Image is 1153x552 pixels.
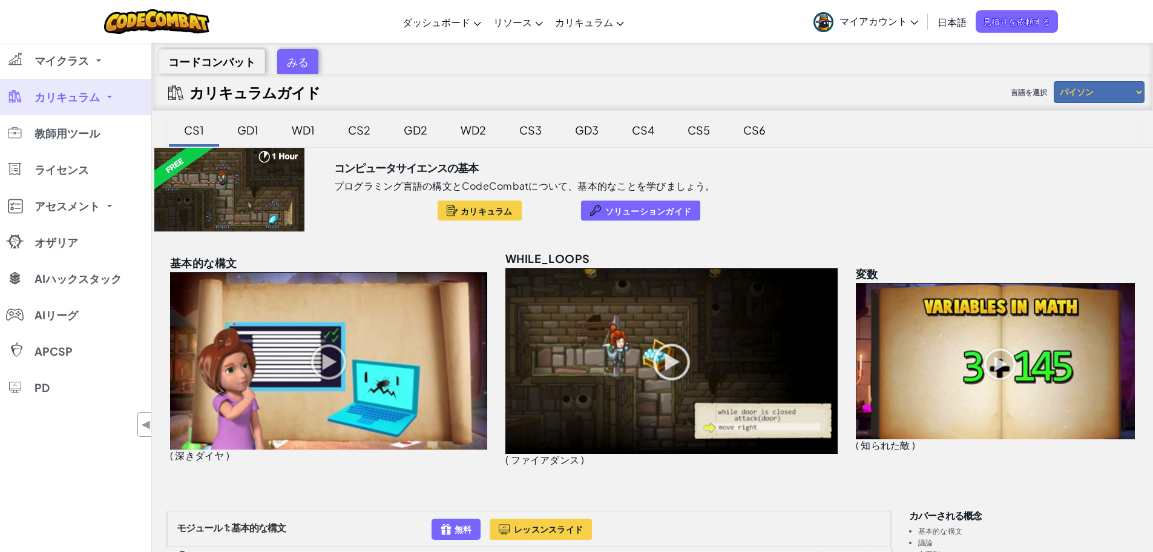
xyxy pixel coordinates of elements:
[334,179,715,192] font: プログラミング言語の構文とCodeCombatについて、基本的なことを学びましょう。
[438,201,522,221] button: カリキュラム
[334,161,478,175] font: コンピュータサイエンスの基本
[632,123,654,137] font: CS4
[493,16,532,28] font: リソース
[396,5,487,38] a: ダッシュボード
[856,267,878,281] font: 変数
[34,90,100,104] font: カリキュラム
[34,199,100,213] font: アセスメント
[983,16,1051,27] font: 見積りを依頼する
[34,126,100,140] font: 教師用ツール
[514,524,583,534] font: レッスンスライド
[461,123,486,137] font: WD2
[168,55,255,68] font: コードコンバット
[170,272,487,450] img: basic_syntax_unlocked.png
[441,522,452,536] img: IconFreeLevelv2.svg
[348,123,370,137] font: CS2
[511,453,580,466] font: ファイアダンス
[581,453,584,466] font: )
[931,5,973,38] a: 日本語
[549,5,630,38] a: カリキュラム
[34,235,78,249] font: オザリア
[743,123,766,137] font: CS6
[912,439,915,451] font: )
[976,10,1058,33] a: 見積りを依頼する
[170,256,237,270] font: 基本的な構文
[918,538,933,547] font: 議論
[575,123,599,137] font: GD3
[490,519,592,540] button: レッスンスライド
[34,271,122,285] font: AIハックスタック
[813,12,833,32] img: avatar
[34,162,89,176] font: ライセンス
[175,449,224,462] font: 深きダイヤ
[455,524,471,534] font: 無料
[189,83,320,101] font: カリキュラムガイド
[856,283,1135,439] img: variables_unlocked.png
[237,123,258,137] font: GD1
[839,15,907,27] font: マイアカウント
[402,16,470,28] font: ダッシュボード
[404,123,427,137] font: GD2
[287,55,309,68] font: みる
[861,439,910,451] font: 知られた敵
[519,123,542,137] font: CS3
[168,85,183,100] img: IconCurriculumGuide.svg
[34,381,50,394] font: PD
[226,449,229,462] font: )
[34,308,78,322] font: AIリーグ
[807,2,924,41] a: マイアカウント
[505,453,508,466] font: (
[461,205,513,216] font: カリキュラム
[231,521,286,534] font: 基本的な構文
[170,449,173,462] font: (
[856,439,859,451] font: (
[909,509,982,522] font: カバーされる概念
[224,521,229,534] font: 1:
[688,123,710,137] font: CS5
[505,251,590,265] font: while_loops
[505,268,838,454] img: while_loops_unlocked.png
[918,527,963,536] font: 基本的な構文
[1011,88,1047,97] font: 言語を選択
[104,9,210,34] img: CodeCombatのロゴ
[938,16,967,28] font: 日本語
[605,205,692,216] font: ソリューションガイド
[34,53,89,67] font: マイクラス
[177,521,222,534] font: モジュール
[292,123,315,137] font: WD1
[487,5,549,38] a: リソース
[555,16,613,28] font: カリキュラム
[141,417,151,431] font: ◀
[581,201,701,221] button: ソリューションガイド
[34,344,73,358] font: APCSP
[184,123,204,137] font: CS1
